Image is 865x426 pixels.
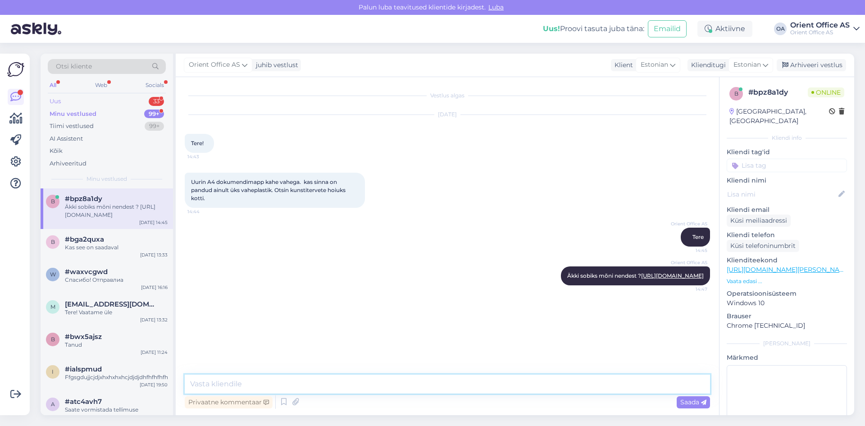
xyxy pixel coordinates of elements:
span: Orient Office AS [671,259,707,266]
b: Uus! [543,24,560,33]
div: [PERSON_NAME] [727,339,847,348]
p: Operatsioonisüsteem [727,289,847,298]
span: Uurin A4 dokumendimapp kahe vahega. kas sinna on pandud ainult üks vaheplastik. Otsin kunstiterve... [191,179,347,202]
span: Orient Office AS [189,60,240,70]
span: #atc4avh7 [65,398,102,406]
p: Chrome [TECHNICAL_ID] [727,321,847,330]
div: Ffgsgdujjcjdjxhxhxhxhcjdjdjdhfhfhfhfhfhfhfhfhfhdhdgdydydudhdhd [65,373,168,381]
div: 33 [149,97,164,106]
div: [DATE] 13:33 [140,252,168,258]
span: 14:47 [674,286,707,293]
span: w [50,271,56,278]
span: Äkki sobiks mõni nendest ? [567,272,704,279]
span: 14:43 [187,153,221,160]
div: Äkki sobiks mõni nendest ? [URL][DOMAIN_NAME] [65,203,168,219]
span: Tere! [191,140,204,147]
span: i [52,368,54,375]
span: b [51,238,55,245]
p: Brauser [727,311,847,321]
div: Küsi meiliaadressi [727,215,791,227]
div: Saate vormistada tellimuse [PERSON_NAME] registreerumata [65,406,168,422]
span: mihkel1@mail.ru [65,300,159,308]
div: Спасибо! Отправлиа [65,276,168,284]
div: Arhiveeritud [50,159,86,168]
div: [DATE] [185,110,710,119]
p: Kliendi email [727,205,847,215]
input: Lisa nimi [727,189,837,199]
div: OA [774,23,787,35]
div: Arhiveeri vestlus [777,59,846,71]
span: Estonian [733,60,761,70]
div: Uus [50,97,61,106]
span: Otsi kliente [56,62,92,71]
div: Klienditugi [687,60,726,70]
div: AI Assistent [50,134,83,143]
div: Proovi tasuta juba täna: [543,23,644,34]
div: Privaatne kommentaar [185,396,273,408]
div: Tere! Vaatame üle [65,308,168,316]
p: Märkmed [727,353,847,362]
div: juhib vestlust [252,60,298,70]
p: Kliendi telefon [727,230,847,240]
span: 14:44 [187,208,221,215]
p: Kliendi tag'id [727,147,847,157]
span: 14:45 [674,247,707,254]
span: #waxvcgwd [65,268,108,276]
span: Saada [680,398,706,406]
p: Windows 10 [727,298,847,308]
span: b [51,336,55,343]
span: #bwx5ajsz [65,333,102,341]
p: Kliendi nimi [727,176,847,185]
span: Tere [692,234,704,240]
span: Estonian [641,60,668,70]
button: Emailid [648,20,687,37]
div: Küsi telefoninumbrit [727,240,799,252]
p: Klienditeekond [727,256,847,265]
div: [DATE] 11:24 [141,349,168,356]
span: m [50,303,55,310]
span: Minu vestlused [86,175,127,183]
div: [GEOGRAPHIC_DATA], [GEOGRAPHIC_DATA] [729,107,829,126]
div: All [48,79,58,91]
div: Tanud [65,341,168,349]
div: Web [93,79,109,91]
span: b [51,198,55,205]
a: [URL][DOMAIN_NAME][PERSON_NAME] [727,266,851,274]
span: b [734,90,738,97]
div: [DATE] 16:16 [141,284,168,291]
div: Vestlus algas [185,92,710,100]
a: Orient Office ASOrient Office AS [790,22,860,36]
div: Socials [144,79,166,91]
div: Klient [611,60,633,70]
div: Orient Office AS [790,29,850,36]
p: Vaata edasi ... [727,277,847,285]
img: Askly Logo [7,61,24,78]
div: Kliendi info [727,134,847,142]
a: [URL][DOMAIN_NAME] [641,272,704,279]
div: Orient Office AS [790,22,850,29]
div: Minu vestlused [50,110,96,119]
span: Orient Office AS [671,220,707,227]
div: Kas see on saadaval [65,243,168,252]
div: 99+ [145,122,164,131]
input: Lisa tag [727,159,847,172]
div: [DATE] 14:45 [139,219,168,226]
span: #bpz8a1dy [65,195,102,203]
div: Tiimi vestlused [50,122,94,131]
span: #ialspmud [65,365,102,373]
div: Aktiivne [697,21,752,37]
div: [DATE] 13:32 [140,316,168,323]
span: #bga2quxa [65,235,104,243]
div: # bpz8a1dy [748,87,808,98]
span: Online [808,87,844,97]
div: [DATE] 19:50 [140,381,168,388]
span: a [51,401,55,408]
div: Kõik [50,147,63,156]
div: 99+ [144,110,164,119]
span: Luba [486,3,506,11]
